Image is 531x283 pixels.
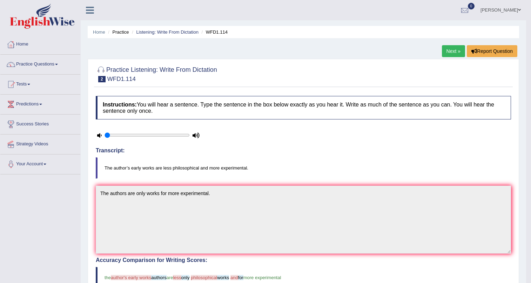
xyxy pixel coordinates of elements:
[243,275,281,280] span: more experimental
[442,45,465,57] a: Next »
[96,147,511,154] h4: Transcript:
[167,275,173,280] span: are
[0,55,80,72] a: Practice Questions
[107,76,136,82] small: WFD1.114
[151,275,166,280] span: authors
[191,275,217,280] span: philosophical
[200,29,228,35] li: WFD1.114
[0,75,80,92] a: Tests
[105,275,111,280] span: the
[96,257,511,263] h4: Accuracy Comparison for Writing Scores:
[0,35,80,52] a: Home
[98,76,106,82] span: 2
[238,275,243,280] span: for
[173,275,181,280] span: less
[0,115,80,132] a: Success Stories
[106,29,129,35] li: Practice
[96,65,217,82] h2: Practice Listening: Write From Dictation
[230,275,238,280] span: and
[103,102,137,108] b: Instructions:
[468,3,475,9] span: 0
[467,45,517,57] button: Report Question
[217,275,229,280] span: works
[0,134,80,152] a: Strategy Videos
[93,29,105,35] a: Home
[136,29,199,35] a: Listening: Write From Dictation
[96,96,511,119] h4: You will hear a sentence. Type the sentence in the box below exactly as you hear it. Write as muc...
[0,95,80,112] a: Predictions
[96,157,511,179] blockquote: The author’s early works are less philosophical and more experimental.
[181,275,190,280] span: only
[111,275,151,280] span: author's early works
[0,154,80,172] a: Your Account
